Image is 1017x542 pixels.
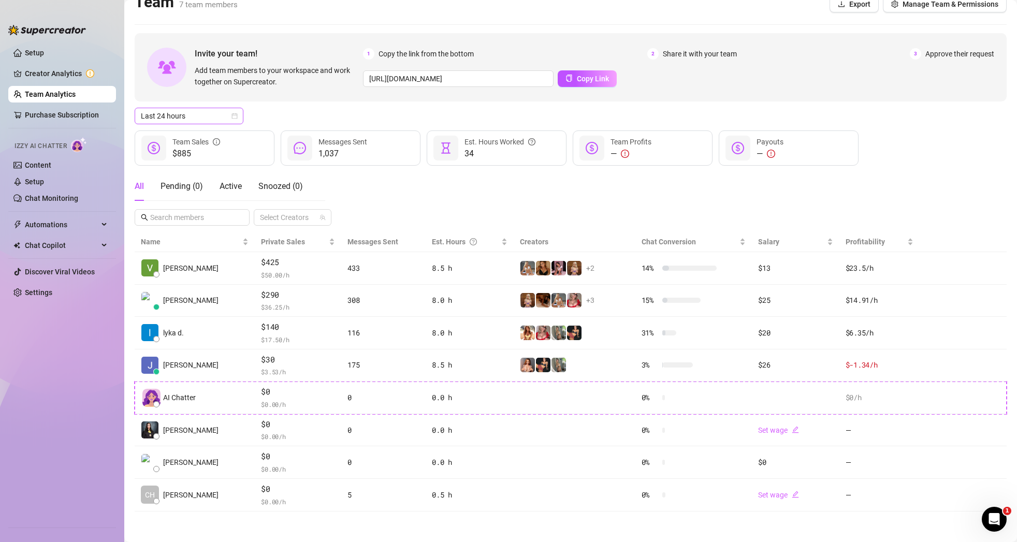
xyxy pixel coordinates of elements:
img: Ella Divino [141,421,158,438]
span: Name [141,236,240,247]
span: 0 % [642,457,658,468]
a: Creator Analytics exclamation-circle [25,65,108,82]
span: $140 [261,321,335,333]
div: 0.0 h [432,424,507,436]
span: Profitability [846,238,885,246]
span: Snoozed ( 0 ) [258,181,303,191]
div: 308 [347,295,419,306]
span: CH [145,489,155,501]
span: calendar [231,113,238,119]
td: — [839,446,920,479]
span: $ 0.00 /h [261,431,335,442]
div: $0 /h [846,392,913,403]
a: Setup [25,49,44,57]
span: thunderbolt [13,221,22,229]
span: $425 [261,256,335,269]
span: $ 0.00 /h [261,496,335,507]
span: [PERSON_NAME] [163,424,219,436]
span: download [838,1,845,8]
span: $ 3.53 /h [261,367,335,377]
a: Discover Viral Videos [25,268,95,276]
div: $26 [758,359,833,371]
div: $13 [758,262,833,274]
span: copy [565,75,573,82]
span: question-circle [528,136,535,148]
img: Margarita [536,326,550,340]
span: Izzy AI Chatter [14,141,67,151]
img: AI Chatter [71,137,87,152]
img: Larry Gabilan [141,454,158,471]
span: hourglass [440,142,452,154]
div: $-1.34 /h [846,359,913,371]
button: Copy Link [558,70,617,87]
a: Team Analytics [25,90,76,98]
span: edit [792,426,799,433]
div: Est. Hours [432,236,499,247]
div: $0 [758,457,833,468]
span: setting [891,1,898,8]
div: All [135,180,144,193]
img: FRANNI [551,293,566,307]
span: Last 24 hours [141,108,237,124]
span: $ 0.00 /h [261,464,335,474]
td: — [839,414,920,447]
img: Macie [536,293,550,307]
img: Keelie [551,261,566,275]
div: $6.35 /h [846,327,913,339]
span: $ 17.50 /h [261,334,335,345]
a: Content [25,161,51,169]
div: Team Sales [172,136,220,148]
img: Chat Copilot [13,242,20,249]
span: dollar-circle [586,142,598,154]
input: Search members [150,212,235,223]
img: maddi [551,326,566,340]
a: Chat Monitoring [25,194,78,202]
div: 0 [347,392,419,403]
img: Tarzybaby [520,358,535,372]
img: Maria [567,326,582,340]
div: Est. Hours Worked [464,136,535,148]
img: Shy [536,261,550,275]
span: AI Chatter [163,392,196,403]
span: $885 [172,148,220,160]
img: FRANNI [520,261,535,275]
span: $0 [261,483,335,495]
span: exclamation-circle [767,150,775,158]
span: Private Sales [261,238,305,246]
span: [PERSON_NAME] [163,457,219,468]
span: search [141,214,148,221]
span: Salary [758,238,779,246]
img: Jpaul Bare Agen… [141,357,158,374]
span: 31 % [642,327,658,339]
div: 175 [347,359,419,371]
span: $0 [261,386,335,398]
span: Chat Copilot [25,237,98,254]
div: 433 [347,262,419,274]
span: Active [220,181,242,191]
span: 14 % [642,262,658,274]
span: Team Profits [611,138,651,146]
div: $23.5 /h [846,262,913,274]
span: 1,037 [318,148,367,160]
img: lyka dapol [141,324,158,341]
span: [PERSON_NAME] [163,359,219,371]
span: $0 [261,418,335,431]
div: 5 [347,489,419,501]
span: $ 36.25 /h [261,302,335,312]
img: Leila [567,261,582,275]
span: 1 [1003,507,1011,515]
div: 8.5 h [432,359,507,371]
img: Margarita [567,293,582,307]
span: Payouts [757,138,783,146]
span: 1 [363,48,374,60]
span: Copy the link from the bottom [379,48,474,60]
span: 3 % [642,359,658,371]
span: Invite your team! [195,47,363,60]
div: $14.91 /h [846,295,913,306]
span: Add team members to your workspace and work together on Supercreator. [195,65,359,87]
span: $0 [261,450,335,463]
span: Share it with your team [663,48,737,60]
img: Maria [536,358,550,372]
div: — [757,148,783,160]
span: [PERSON_NAME] [163,262,219,274]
